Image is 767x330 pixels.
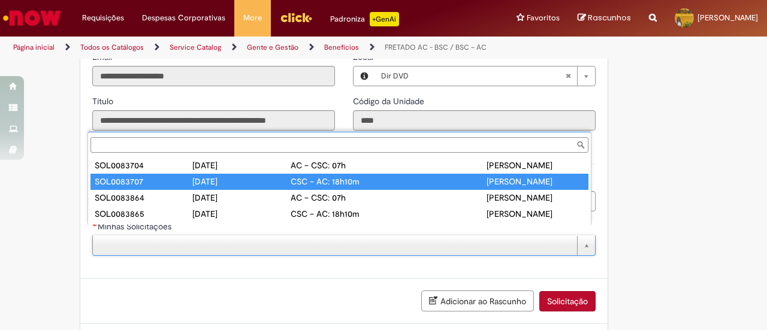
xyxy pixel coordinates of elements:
ul: Minhas Solicitações [88,155,591,225]
div: CSC – AC: 18h10m [291,175,388,187]
div: [PERSON_NAME] [487,175,584,187]
div: CSC – AC: 18h10m [291,208,388,220]
div: SOL0083865 [95,208,192,220]
div: SOL0083864 [95,192,192,204]
div: SOL0083707 [95,175,192,187]
div: [PERSON_NAME] [487,159,584,171]
div: [DATE] [192,192,290,204]
div: [PERSON_NAME] [487,208,584,220]
div: AC – CSC: 07h [291,192,388,204]
div: [DATE] [192,175,290,187]
div: [DATE] [192,159,290,171]
div: SOL0083704 [95,159,192,171]
div: [PERSON_NAME] [487,192,584,204]
div: [DATE] [192,208,290,220]
div: AC – CSC: 07h [291,159,388,171]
